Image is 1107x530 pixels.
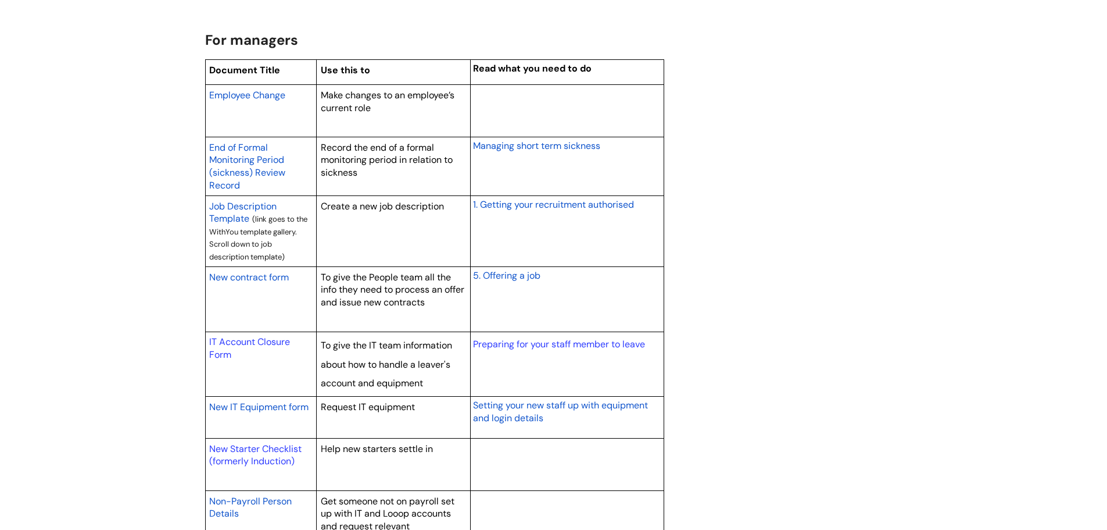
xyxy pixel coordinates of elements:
[321,339,452,389] span: To give the IT team information about how to handle a leaver's account and equipment
[321,64,370,76] span: Use this to
[473,140,600,152] span: Managing short term sickness
[209,199,277,226] a: Job Description Template
[321,200,444,212] span: Create a new job description
[209,64,280,76] span: Document Title
[205,31,298,49] span: For managers
[209,271,289,283] span: New contract form
[473,399,648,424] span: Setting your new staff up with equipment and login details
[473,269,540,282] span: 5. Offering a job
[209,443,302,468] a: New Starter Checklist (formerly Induction)
[473,62,592,74] span: Read what you need to do
[209,495,292,520] span: Non-Payroll Person Details
[321,89,454,114] span: Make changes to an employee’s current role
[209,89,285,101] span: Employee Change
[321,271,464,308] span: To give the People team all the info they need to process an offer and issue new contracts
[209,214,307,262] span: (link goes to the WithYou template gallery. Scroll down to job description template)
[473,338,645,350] a: Preparing for your staff member to leave
[321,443,433,455] span: Help new starters settle in
[209,400,309,414] a: New IT Equipment form
[321,401,415,413] span: Request IT equipment
[473,268,540,282] a: 5. Offering a job
[321,141,453,179] span: Record the end of a formal monitoring period in relation to sickness
[209,336,290,361] a: IT Account Closure Form
[209,494,292,521] a: Non-Payroll Person Details
[473,398,648,425] a: Setting your new staff up with equipment and login details
[209,200,277,225] span: Job Description Template
[473,197,634,211] a: 1. Getting your recruitment authorised
[209,140,285,192] a: End of Formal Monitoring Period (sickness) Review Record
[473,198,634,211] span: 1. Getting your recruitment authorised
[473,138,600,152] a: Managing short term sickness
[209,88,285,102] a: Employee Change
[209,141,285,191] span: End of Formal Monitoring Period (sickness) Review Record
[209,401,309,413] span: New IT Equipment form
[209,270,289,284] a: New contract form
